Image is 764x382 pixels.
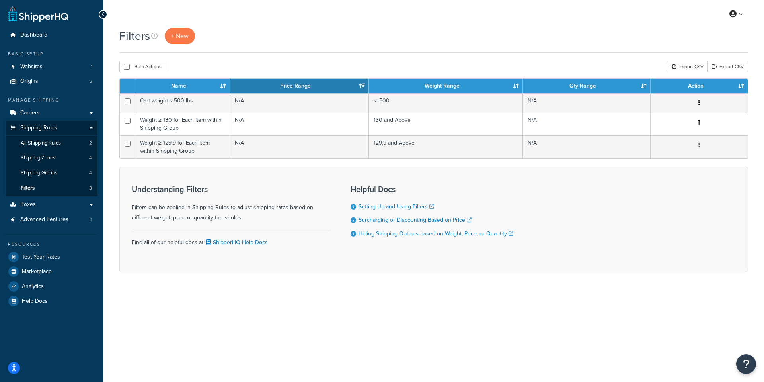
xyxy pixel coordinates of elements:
a: Origins 2 [6,74,97,89]
span: Shipping Zones [21,155,55,161]
div: Filters can be applied in Shipping Rules to adjust shipping rates based on different weight, pric... [132,185,331,223]
li: Shipping Zones [6,151,97,165]
a: Analytics [6,279,97,294]
h1: Filters [119,28,150,44]
li: Websites [6,59,97,74]
a: Dashboard [6,28,97,43]
span: Advanced Features [20,216,68,223]
span: Dashboard [20,32,47,39]
td: Weight ≥ 130 for Each Item within Shipping Group [135,113,230,135]
a: Test Your Rates [6,250,97,264]
span: + New [171,31,189,41]
button: Bulk Actions [119,61,166,72]
a: + New [165,28,195,44]
li: All Shipping Rules [6,136,97,151]
a: All Shipping Rules 2 [6,136,97,151]
a: Filters 3 [6,181,97,196]
span: 4 [89,155,92,161]
a: Carriers [6,106,97,120]
td: <=500 [369,93,522,113]
span: Help Docs [22,298,48,305]
a: Websites 1 [6,59,97,74]
td: N/A [523,93,651,113]
td: 130 and Above [369,113,522,135]
td: Cart weight < 500 lbs [135,93,230,113]
span: Origins [20,78,38,85]
span: All Shipping Rules [21,140,61,147]
button: Open Resource Center [736,354,756,374]
span: Filters [21,185,35,192]
li: Filters [6,181,97,196]
a: Shipping Zones 4 [6,151,97,165]
td: N/A [523,113,651,135]
a: Help Docs [6,294,97,308]
a: Surcharging or Discounting Based on Price [359,216,472,224]
td: N/A [523,135,651,158]
div: Find all of our helpful docs at: [132,231,331,248]
li: Shipping Groups [6,166,97,180]
div: Basic Setup [6,51,97,57]
span: Analytics [22,283,44,290]
a: ShipperHQ Home [8,6,68,22]
td: N/A [230,93,369,113]
a: Shipping Groups 4 [6,166,97,180]
span: Marketplace [22,268,52,275]
span: Test Your Rates [22,254,60,261]
div: Import CSV [667,61,707,72]
th: Price Range: activate to sort column ascending [230,79,369,93]
td: N/A [230,113,369,135]
a: ShipperHQ Help Docs [205,238,268,247]
a: Hiding Shipping Options based on Weight, Price, or Quantity [359,229,513,238]
th: Weight Range: activate to sort column ascending [369,79,522,93]
a: Marketplace [6,264,97,279]
th: Qty Range: activate to sort column ascending [523,79,651,93]
span: 2 [90,78,92,85]
div: Resources [6,241,97,248]
span: Boxes [20,201,36,208]
span: 1 [91,63,92,70]
td: N/A [230,135,369,158]
span: 2 [89,140,92,147]
li: Advanced Features [6,212,97,227]
span: 4 [89,170,92,176]
h3: Helpful Docs [351,185,513,194]
span: 3 [89,185,92,192]
a: Setting Up and Using Filters [359,202,434,211]
th: Action: activate to sort column ascending [651,79,748,93]
td: Weight ≥ 129.9 for Each Item within Shipping Group [135,135,230,158]
th: Name: activate to sort column ascending [135,79,230,93]
span: Websites [20,63,43,70]
span: Shipping Rules [20,125,57,131]
h3: Understanding Filters [132,185,331,194]
span: 3 [90,216,92,223]
a: Shipping Rules [6,121,97,135]
li: Origins [6,74,97,89]
li: Shipping Rules [6,121,97,196]
a: Advanced Features 3 [6,212,97,227]
a: Export CSV [707,61,748,72]
span: Carriers [20,110,40,116]
div: Manage Shipping [6,97,97,104]
td: 129.9 and Above [369,135,522,158]
span: Shipping Groups [21,170,57,176]
a: Boxes [6,197,97,212]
